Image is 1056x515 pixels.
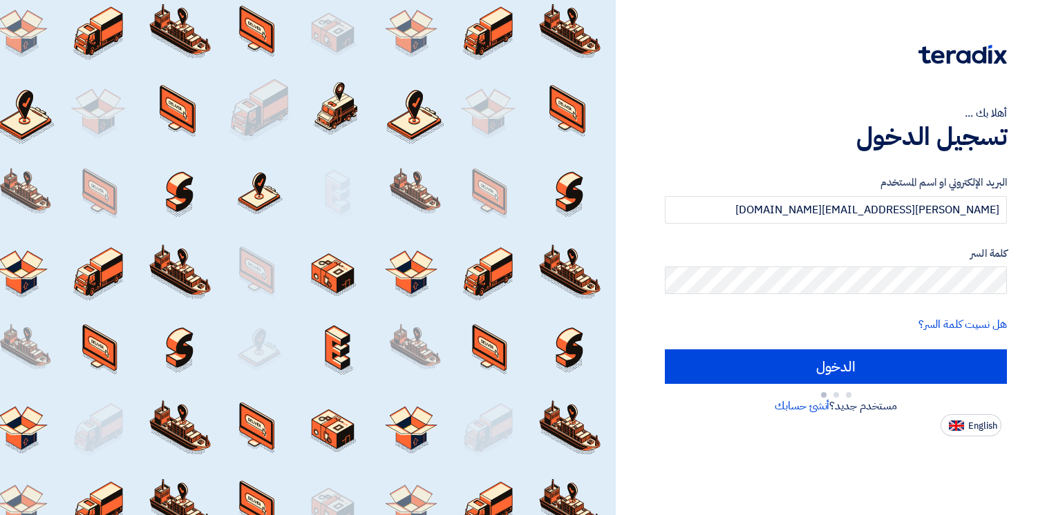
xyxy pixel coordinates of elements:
[665,175,1007,191] label: البريد الإلكتروني او اسم المستخدم
[665,246,1007,262] label: كلمة السر
[775,398,829,414] a: أنشئ حسابك
[918,45,1007,64] img: Teradix logo
[665,105,1007,122] div: أهلا بك ...
[941,414,1001,436] button: English
[665,196,1007,224] input: أدخل بريد العمل الإلكتروني او اسم المستخدم الخاص بك ...
[665,122,1007,152] h1: تسجيل الدخول
[918,316,1007,333] a: هل نسيت كلمة السر؟
[949,420,964,431] img: en-US.png
[968,421,997,431] span: English
[665,398,1007,414] div: مستخدم جديد؟
[665,349,1007,384] input: الدخول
